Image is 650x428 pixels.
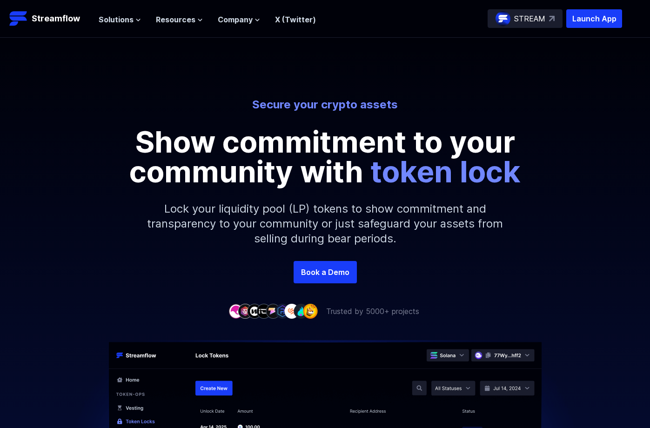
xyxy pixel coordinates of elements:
img: streamflow-logo-circle.png [496,11,510,26]
img: company-8 [294,304,308,318]
img: company-6 [275,304,290,318]
img: company-5 [266,304,281,318]
a: Streamflow [9,9,89,28]
button: Company [218,14,260,25]
img: Streamflow Logo [9,9,28,28]
img: company-2 [238,304,253,318]
p: Trusted by 5000+ projects [326,306,419,317]
img: company-9 [303,304,318,318]
img: company-7 [284,304,299,318]
a: X (Twitter) [275,15,316,24]
button: Resources [156,14,203,25]
p: Lock your liquidity pool (LP) tokens to show commitment and transparency to your community or jus... [125,187,525,261]
p: Secure your crypto assets [67,97,583,112]
span: Company [218,14,253,25]
p: Streamflow [32,12,80,25]
img: company-4 [256,304,271,318]
span: Resources [156,14,195,25]
span: token lock [370,154,521,189]
button: Launch App [566,9,622,28]
img: company-1 [228,304,243,318]
p: Show commitment to your community with [116,127,535,187]
img: top-right-arrow.svg [549,16,555,21]
a: Book a Demo [294,261,357,283]
a: STREAM [488,9,563,28]
p: STREAM [514,13,545,24]
img: company-3 [247,304,262,318]
span: Solutions [99,14,134,25]
button: Solutions [99,14,141,25]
